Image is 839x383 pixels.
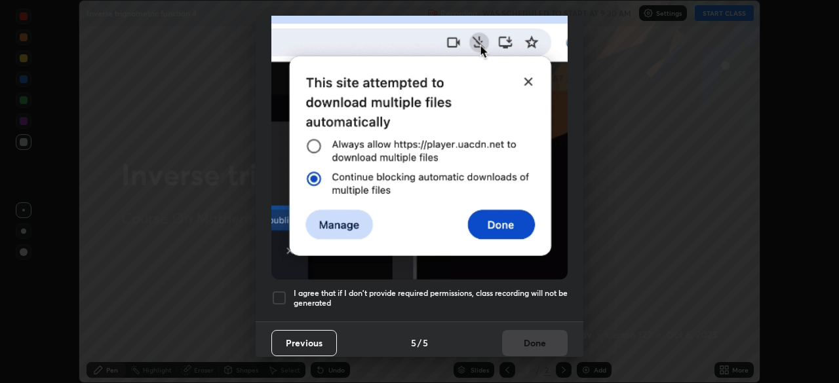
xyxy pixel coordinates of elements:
[418,336,421,350] h4: /
[271,330,337,356] button: Previous
[294,288,568,308] h5: I agree that if I don't provide required permissions, class recording will not be generated
[411,336,416,350] h4: 5
[423,336,428,350] h4: 5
